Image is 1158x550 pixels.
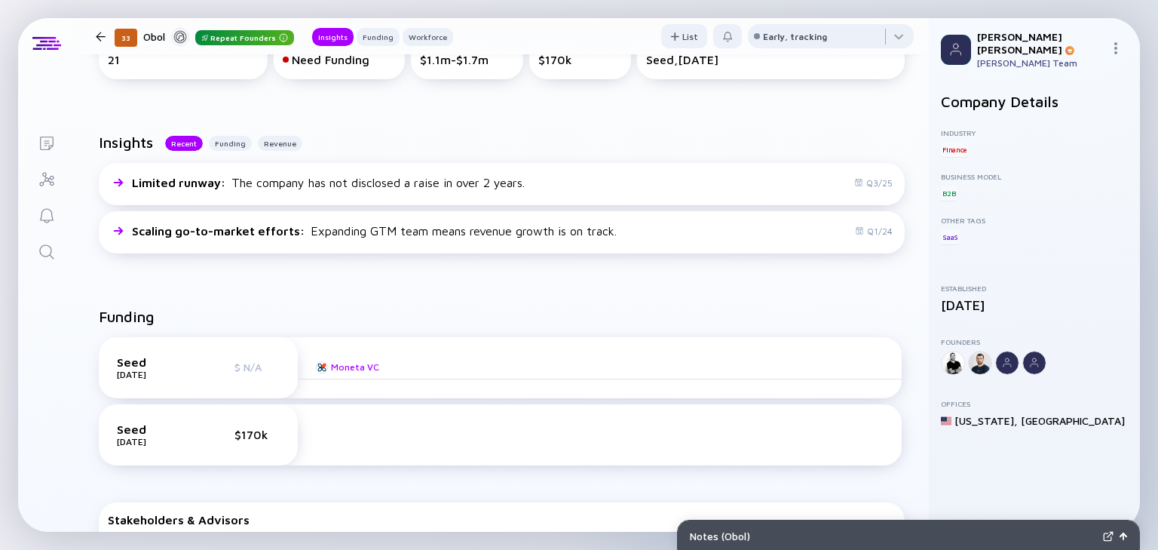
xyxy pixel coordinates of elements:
h2: Funding [99,308,155,325]
div: Repeat Founders [195,30,294,45]
div: [GEOGRAPHIC_DATA] [1021,414,1125,427]
img: Profile Picture [941,35,971,65]
div: Established [941,284,1128,293]
button: Insights [312,28,354,46]
div: [DATE] [941,297,1128,313]
div: $ N/A [234,361,280,373]
div: Workforce [403,29,453,45]
div: 33 [115,29,137,47]
div: Finance [941,142,968,157]
div: [PERSON_NAME] Team [977,57,1104,69]
button: List [661,24,707,48]
div: Industry [941,128,1128,137]
div: Early, tracking [763,31,827,42]
div: List [661,25,707,48]
div: Business Model [941,172,1128,181]
img: Open Notes [1120,533,1127,540]
div: Offices [941,399,1128,408]
div: Seed [117,355,192,369]
div: Funding [357,29,400,45]
div: $170k [234,428,280,441]
h2: Company Details [941,93,1128,110]
div: 21 [108,53,259,66]
a: Moneta VC [316,361,379,373]
img: Expand Notes [1103,531,1114,542]
button: Funding [357,28,400,46]
button: Revenue [258,136,302,151]
a: Reminders [18,196,75,232]
div: Stakeholders & Advisors [108,513,896,527]
div: Seed [117,422,192,436]
div: $1.1m-$1.7m [420,53,514,66]
span: Scaling go-to-market efforts : [132,224,308,238]
button: Workforce [403,28,453,46]
div: [US_STATE] , [954,414,1018,427]
div: [DATE] [117,369,192,380]
button: Funding [209,136,252,151]
div: Expanding GTM team means revenue growth is on track. [132,224,617,238]
div: Obol [143,27,294,46]
div: Need Funding [283,53,395,66]
div: The company has not disclosed a raise in over 2 years. [132,176,525,189]
div: [PERSON_NAME] [PERSON_NAME] [977,30,1104,56]
a: Investor Map [18,160,75,196]
a: Lists [18,124,75,160]
button: Recent [165,136,203,151]
h2: Insights [99,134,153,151]
div: Seed, [DATE] [646,53,896,66]
div: B2B [941,186,957,201]
div: SaaS [941,229,960,244]
div: Notes ( Obol ) [690,530,1097,542]
div: Other Tags [941,216,1128,225]
div: Moneta VC [331,361,379,373]
img: Menu [1110,42,1122,54]
div: Founders [941,337,1128,346]
img: United States Flag [941,416,951,426]
div: $170k [538,53,622,66]
div: [DATE] [117,436,192,447]
a: Search [18,232,75,269]
div: Q3/25 [854,177,893,189]
div: Q1/24 [855,226,893,237]
div: Insights [312,29,354,45]
span: Limited runway : [132,176,228,189]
